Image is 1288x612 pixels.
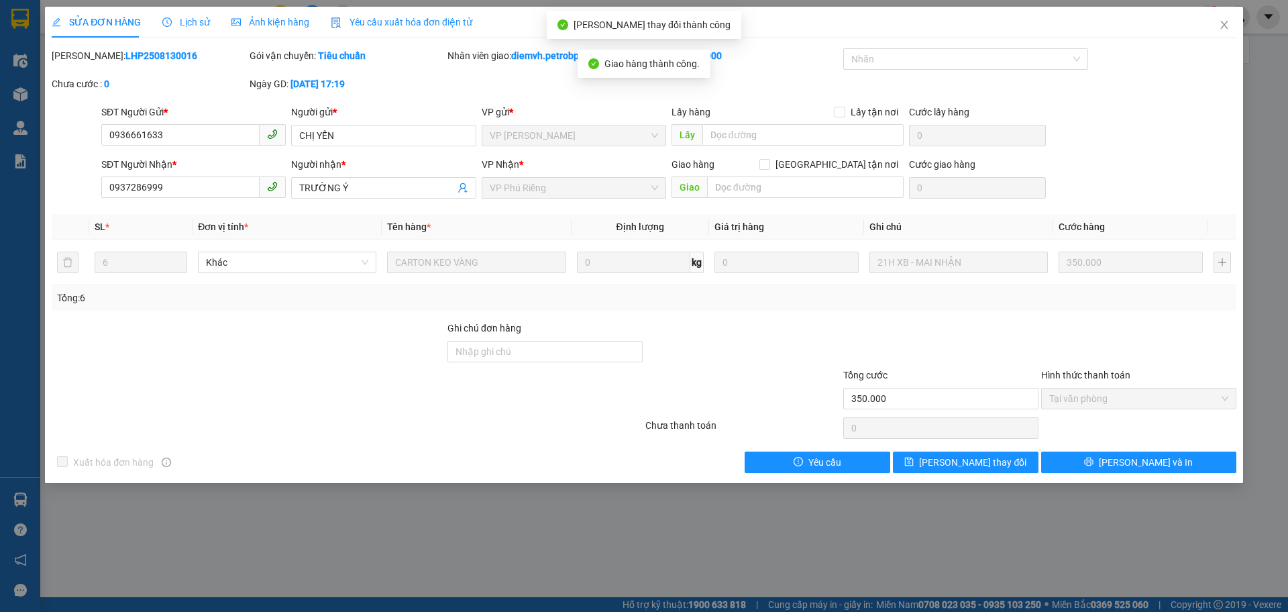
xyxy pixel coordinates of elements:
b: Tiêu chuẩn [318,50,366,61]
input: 0 [714,252,859,273]
input: Cước lấy hàng [909,125,1046,146]
label: Hình thức thanh toán [1041,370,1130,380]
span: Lấy hàng [672,107,710,117]
span: Giao [672,176,707,198]
span: Tên hàng [387,221,431,232]
span: Định lượng [616,221,664,232]
div: Ngày GD: [250,76,445,91]
span: Lấy tận nơi [845,105,904,119]
div: Người nhận [291,157,476,172]
span: clock-circle [162,17,172,27]
b: LHP2508130016 [125,50,197,61]
span: Giao hàng [672,159,714,170]
button: save[PERSON_NAME] thay đổi [893,452,1038,473]
span: Yêu cầu xuất hóa đơn điện tử [331,17,472,28]
div: Chưa cước : [52,76,247,91]
label: Cước lấy hàng [909,107,969,117]
div: Người gửi [291,105,476,119]
span: Khác [206,252,368,272]
span: Giao hàng thành công. [604,58,700,69]
th: Ghi chú [864,214,1053,240]
div: SĐT Người Gửi [101,105,286,119]
button: exclamation-circleYêu cầu [745,452,890,473]
button: delete [57,252,78,273]
span: VP Phú Riềng [490,178,658,198]
button: plus [1214,252,1231,273]
span: [GEOGRAPHIC_DATA] tận nơi [770,157,904,172]
span: close [1219,19,1230,30]
span: phone [267,129,278,140]
input: Dọc đường [702,124,904,146]
span: Lịch sử [162,17,210,28]
span: VP Nhận [482,159,519,170]
input: VD: Bàn, Ghế [387,252,566,273]
span: phone [267,181,278,192]
img: icon [331,17,341,28]
div: Chưa thanh toán [644,418,842,442]
input: Cước giao hàng [909,177,1046,199]
span: Nhận: [105,13,138,27]
button: Close [1205,7,1243,44]
span: Gửi: [11,13,32,27]
span: Lấy [672,124,702,146]
span: user-add [458,183,468,193]
span: check-circle [557,19,568,30]
span: Yêu cầu [808,455,841,470]
label: Ghi chú đơn hàng [447,323,521,334]
button: printer[PERSON_NAME] và In [1041,452,1236,473]
input: Ghi Chú [869,252,1048,273]
div: VP Phú Riềng [11,11,96,44]
div: Cước rồi : [645,48,841,63]
span: info-circle [162,458,171,467]
span: SỬA ĐƠN HÀNG [52,17,141,28]
label: Cước giao hàng [909,159,975,170]
span: kg [690,252,704,273]
span: Xuất hóa đơn hàng [68,455,159,470]
b: [DATE] 17:19 [290,79,345,89]
span: CR : [10,88,31,102]
div: Nhân viên giao: [447,48,643,63]
b: diemvh.petrobp [511,50,579,61]
span: picture [231,17,241,27]
span: exclamation-circle [794,457,803,468]
div: 40.000 [10,87,98,103]
span: Tại văn phòng [1049,389,1228,409]
span: Ảnh kiện hàng [231,17,309,28]
b: 0 [104,79,109,89]
span: [PERSON_NAME] thay đổi [919,455,1026,470]
span: Đơn vị tính [198,221,248,232]
span: SL [95,221,105,232]
span: Tổng cước [843,370,888,380]
div: VP gửi [482,105,666,119]
div: VP Bình Triệu [105,11,190,44]
span: save [904,457,914,468]
input: 0 [1059,252,1203,273]
div: HẰNG [105,44,190,60]
input: Dọc đường [707,176,904,198]
span: printer [1084,457,1093,468]
div: SĐT Người Nhận [101,157,286,172]
div: Gói vận chuyển: [250,48,445,63]
span: check-circle [588,58,599,69]
span: [PERSON_NAME] và In [1099,455,1193,470]
span: [PERSON_NAME] thay đổi thành công [574,19,731,30]
span: VP Lê Hồng Phong [490,125,658,146]
div: HỒNG [11,44,96,60]
span: Giá trị hàng [714,221,764,232]
div: Tổng: 6 [57,291,497,305]
input: Ghi chú đơn hàng [447,341,643,362]
span: edit [52,17,61,27]
span: Cước hàng [1059,221,1105,232]
div: [PERSON_NAME]: [52,48,247,63]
